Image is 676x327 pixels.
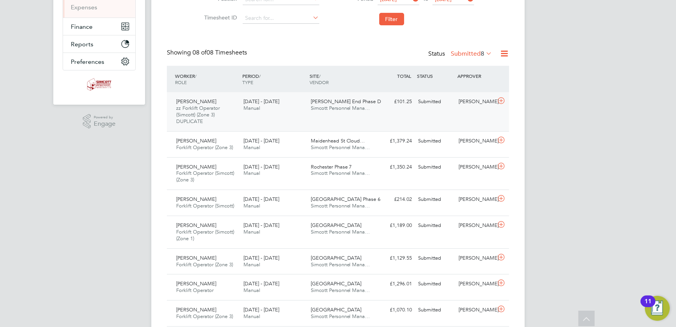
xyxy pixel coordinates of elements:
[415,95,455,108] div: Submitted
[176,105,220,125] span: zz Forklift Operator (Simcott) (Zone 3) DUPLICATE
[311,313,370,320] span: Simcott Personnel Mana…
[451,50,492,58] label: Submitted
[243,137,279,144] span: [DATE] - [DATE]
[63,78,136,91] a: Go to home page
[176,137,216,144] span: [PERSON_NAME]
[455,252,496,265] div: [PERSON_NAME]
[173,69,240,89] div: WORKER
[311,287,370,294] span: Simcott Personnel Mana…
[243,222,279,229] span: [DATE] - [DATE]
[243,202,260,209] span: Manual
[308,69,375,89] div: SITE
[415,193,455,206] div: Submitted
[243,306,279,313] span: [DATE] - [DATE]
[481,50,484,58] span: 8
[176,280,216,287] span: [PERSON_NAME]
[311,105,370,111] span: Simcott Personnel Mana…
[455,95,496,108] div: [PERSON_NAME]
[645,296,670,321] button: Open Resource Center, 11 new notifications
[311,144,370,151] span: Simcott Personnel Mana…
[243,229,260,235] span: Manual
[240,69,308,89] div: PERIOD
[428,49,494,60] div: Status
[243,98,279,105] span: [DATE] - [DATE]
[94,121,116,127] span: Engage
[455,278,496,290] div: [PERSON_NAME]
[176,229,234,242] span: Forklift Operator (Simcott) (Zone 1)
[243,144,260,151] span: Manual
[176,222,216,229] span: [PERSON_NAME]
[311,137,365,144] span: Maidenhead St Cloud…
[415,219,455,232] div: Submitted
[175,79,187,85] span: ROLE
[415,304,455,316] div: Submitted
[193,49,207,56] span: 08 of
[379,13,404,25] button: Filter
[311,170,370,176] span: Simcott Personnel Mana…
[243,313,260,320] span: Manual
[415,278,455,290] div: Submitted
[310,79,329,85] span: VENDOR
[71,40,93,48] span: Reports
[176,261,233,268] span: Forklift Operator (Zone 3)
[71,58,104,65] span: Preferences
[415,135,455,148] div: Submitted
[176,163,216,170] span: [PERSON_NAME]
[311,196,381,202] span: [GEOGRAPHIC_DATA] Phase 6
[319,73,320,79] span: /
[83,114,116,129] a: Powered byEngage
[63,35,135,53] button: Reports
[375,161,415,174] div: £1,350.24
[259,73,261,79] span: /
[176,287,214,294] span: Forklift Operator
[195,73,196,79] span: /
[63,18,135,35] button: Finance
[415,161,455,174] div: Submitted
[311,306,362,313] span: [GEOGRAPHIC_DATA]
[311,229,370,235] span: Simcott Personnel Mana…
[311,255,362,261] span: [GEOGRAPHIC_DATA]
[167,49,249,57] div: Showing
[71,23,93,30] span: Finance
[311,261,370,268] span: Simcott Personnel Mana…
[455,304,496,316] div: [PERSON_NAME]
[397,73,411,79] span: TOTAL
[63,53,135,70] button: Preferences
[375,219,415,232] div: £1,189.00
[176,306,216,313] span: [PERSON_NAME]
[311,222,362,229] span: [GEOGRAPHIC_DATA]
[311,163,352,170] span: Rochester Phase 7
[375,252,415,265] div: £1,129.55
[71,4,97,11] a: Expenses
[176,313,233,320] span: Forklift Operator (Zone 3)
[242,79,253,85] span: TYPE
[87,78,112,91] img: simcott-logo-retina.png
[243,105,260,111] span: Manual
[176,98,216,105] span: [PERSON_NAME]
[375,193,415,206] div: £214.02
[375,304,415,316] div: £1,070.10
[243,287,260,294] span: Manual
[455,69,496,83] div: APPROVER
[455,135,496,148] div: [PERSON_NAME]
[176,202,234,209] span: Forklift Operator (Simcott)
[311,202,370,209] span: Simcott Personnel Mana…
[243,280,279,287] span: [DATE] - [DATE]
[243,170,260,176] span: Manual
[375,95,415,108] div: £101.25
[415,69,455,83] div: STATUS
[243,13,319,24] input: Search for...
[193,49,247,56] span: 08 Timesheets
[455,193,496,206] div: [PERSON_NAME]
[644,301,651,311] div: 11
[243,163,279,170] span: [DATE] - [DATE]
[243,196,279,202] span: [DATE] - [DATE]
[375,278,415,290] div: £1,296.01
[455,161,496,174] div: [PERSON_NAME]
[415,252,455,265] div: Submitted
[176,255,216,261] span: [PERSON_NAME]
[176,144,233,151] span: Forklift Operator (Zone 3)
[94,114,116,121] span: Powered by
[375,135,415,148] div: £1,379.24
[176,196,216,202] span: [PERSON_NAME]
